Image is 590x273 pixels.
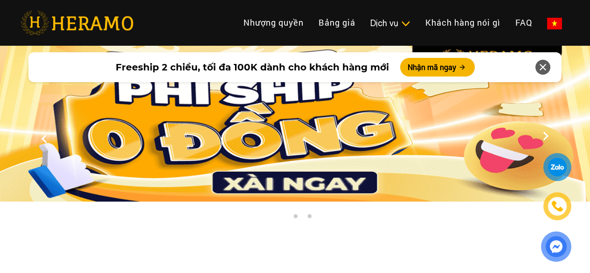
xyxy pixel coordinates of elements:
[116,60,389,74] span: Freeship 2 chiều, tối đa 100K dành cho khách hàng mới
[277,214,286,223] button: 1
[551,200,564,213] img: phone-icon
[508,13,540,33] a: FAQ
[236,13,311,33] a: Nhượng quyền
[305,214,314,223] button: 3
[291,214,300,223] button: 2
[311,13,363,33] a: Bảng giá
[545,194,570,219] a: phone-icon
[370,17,410,29] div: Dịch vụ
[547,18,562,29] img: vn-flag.png
[400,58,475,77] button: Nhận mã ngay
[401,19,410,28] img: subToggleIcon
[418,13,508,33] a: Khách hàng nói gì
[21,11,133,35] img: heramo-logo.png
